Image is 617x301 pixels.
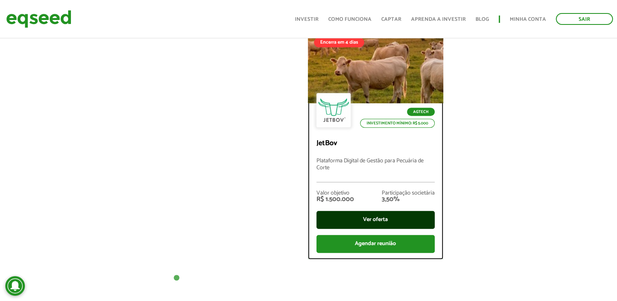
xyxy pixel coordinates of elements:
[314,38,364,47] div: Encerra em 4 dias
[556,13,613,25] a: Sair
[308,20,443,259] a: Rodada garantida Lote adicional Encerra em 4 dias Agtech Investimento mínimo: R$ 5.000 JetBov Pla...
[172,274,181,282] button: 1 of 1
[407,108,435,116] p: Agtech
[382,190,435,196] div: Participação societária
[316,235,435,253] div: Agendar reunião
[316,190,354,196] div: Valor objetivo
[316,139,435,148] p: JetBov
[411,17,466,22] a: Aprenda a investir
[6,8,71,30] img: EqSeed
[475,17,489,22] a: Blog
[316,211,435,229] div: Ver oferta
[328,17,372,22] a: Como funciona
[316,196,354,203] div: R$ 1.500.000
[295,17,318,22] a: Investir
[382,196,435,203] div: 3,50%
[381,17,401,22] a: Captar
[360,119,435,128] p: Investimento mínimo: R$ 5.000
[510,17,546,22] a: Minha conta
[316,158,435,182] p: Plataforma Digital de Gestão para Pecuária de Corte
